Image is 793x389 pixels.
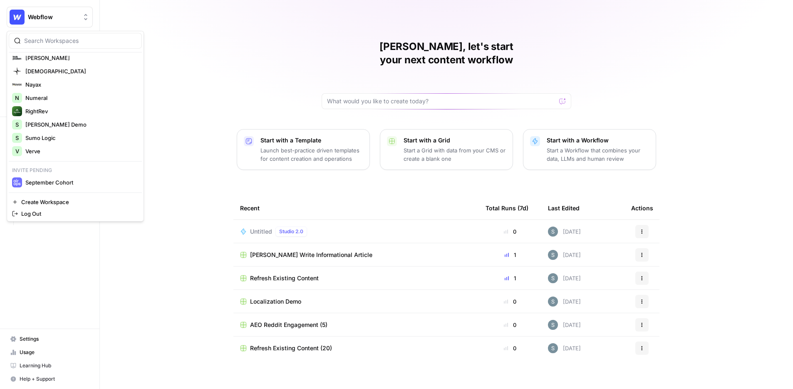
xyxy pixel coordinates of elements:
a: AEO Reddit Engagement (5) [240,321,472,329]
div: [DATE] [548,320,581,330]
a: [PERSON_NAME] Write Informational Article [240,251,472,259]
button: Start with a WorkflowStart a Workflow that combines your data, LLMs and human review [523,129,656,170]
div: 0 [486,321,535,329]
div: [DATE] [548,250,581,260]
span: Sumo Logic [25,134,135,142]
div: 0 [486,297,535,306]
p: Start with a Template [260,136,363,145]
a: Refresh Existing Content (20) [240,344,472,352]
img: Louis Poulsen Logo [12,53,22,63]
button: Workspace: Webflow [7,7,93,27]
span: Create Workspace [21,198,135,206]
div: [DATE] [548,273,581,283]
span: Numeral [25,94,135,102]
span: Usage [20,349,89,356]
img: Webflow Logo [10,10,25,25]
div: [DATE] [548,343,581,353]
button: Start with a GridStart a Grid with data from your CMS or create a blank one [380,129,513,170]
span: S [15,120,19,129]
span: S [15,134,19,142]
span: Refresh Existing Content [250,274,319,282]
h1: [PERSON_NAME], let's start your next content workflow [322,40,571,67]
a: Settings [7,332,93,346]
p: Start a Grid with data from your CMS or create a blank one [404,146,506,163]
span: [DEMOGRAPHIC_DATA] [25,67,135,75]
input: Search Workspaces [24,37,136,45]
p: Invite pending [9,165,142,176]
div: [DATE] [548,227,581,237]
img: w7f6q2jfcebns90hntjxsl93h3td [548,320,558,330]
span: Log Out [21,209,135,218]
div: 0 [486,227,535,236]
span: AEO Reddit Engagement (5) [250,321,327,329]
div: Workspace: Webflow [7,31,144,222]
div: [DATE] [548,297,581,307]
span: Settings [20,335,89,343]
a: Localization Demo [240,297,472,306]
span: Refresh Existing Content (20) [250,344,332,352]
a: Learning Hub [7,359,93,372]
img: Lumana Logo [12,66,22,76]
p: Launch best-practice driven templates for content creation and operations [260,146,363,163]
span: V [15,147,19,155]
a: Create Workspace [9,196,142,208]
a: Usage [7,346,93,359]
p: Start a Workflow that combines your data, LLMs and human review [547,146,649,163]
span: Studio 2.0 [279,228,303,235]
span: [PERSON_NAME] Write Informational Article [250,251,372,259]
span: Help + Support [20,375,89,383]
input: What would you like to create today? [327,97,556,105]
span: September Cohort [25,178,135,187]
span: N [15,94,19,102]
div: 1 [486,274,535,282]
a: UntitledStudio 2.0 [240,227,472,237]
img: w7f6q2jfcebns90hntjxsl93h3td [548,343,558,353]
span: [PERSON_NAME] Demo [25,120,135,129]
div: Total Runs (7d) [486,197,528,219]
img: September Cohort Logo [12,177,22,187]
img: w7f6q2jfcebns90hntjxsl93h3td [548,227,558,237]
div: 1 [486,251,535,259]
a: Refresh Existing Content [240,274,472,282]
div: Actions [631,197,653,219]
span: Untitled [250,227,272,236]
div: Last Edited [548,197,580,219]
span: Verve [25,147,135,155]
span: [PERSON_NAME] [25,54,135,62]
span: Webflow [28,13,78,21]
img: w7f6q2jfcebns90hntjxsl93h3td [548,250,558,260]
p: Start with a Grid [404,136,506,145]
a: Log Out [9,208,142,219]
span: Localization Demo [250,297,301,306]
img: w7f6q2jfcebns90hntjxsl93h3td [548,273,558,283]
span: RightRev [25,107,135,115]
span: Learning Hub [20,362,89,369]
img: Nayax Logo [12,80,22,90]
div: 0 [486,344,535,352]
span: Nayax [25,80,135,89]
img: w7f6q2jfcebns90hntjxsl93h3td [548,297,558,307]
img: RightRev Logo [12,106,22,116]
button: Help + Support [7,372,93,386]
div: Recent [240,197,472,219]
button: Start with a TemplateLaunch best-practice driven templates for content creation and operations [237,129,370,170]
p: Start with a Workflow [547,136,649,145]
